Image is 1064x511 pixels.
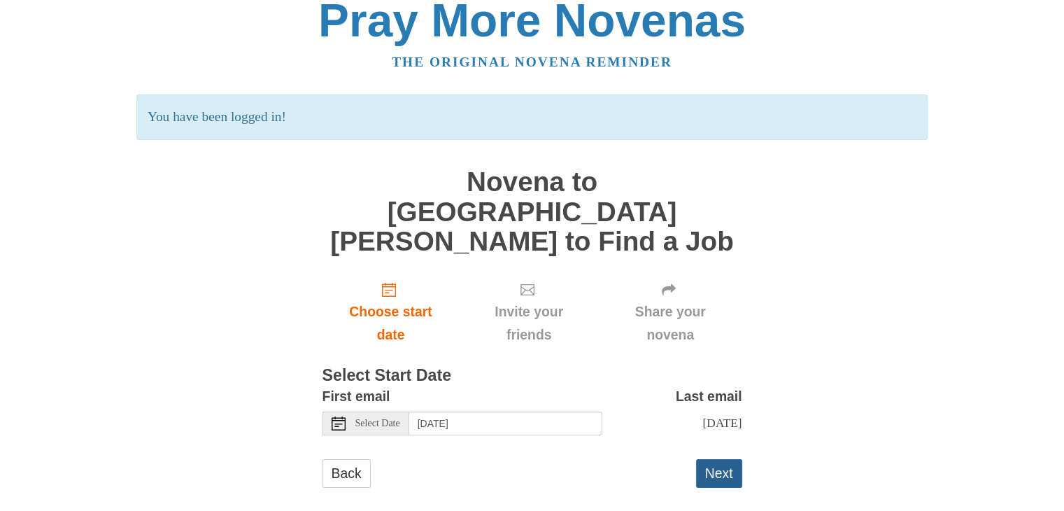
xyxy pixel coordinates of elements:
a: The original novena reminder [392,55,672,69]
span: Choose start date [336,300,446,346]
span: Share your novena [613,300,728,346]
h3: Select Start Date [322,367,742,385]
h1: Novena to [GEOGRAPHIC_DATA][PERSON_NAME] to Find a Job [322,167,742,257]
span: Invite your friends [473,300,584,346]
span: Select Date [355,419,400,428]
label: First email [322,385,390,408]
button: Next [696,459,742,488]
div: Click "Next" to confirm your start date first. [459,270,598,353]
p: You have been logged in! [136,94,928,140]
div: Click "Next" to confirm your start date first. [599,270,742,353]
a: Choose start date [322,270,460,353]
a: Back [322,459,371,488]
span: [DATE] [702,416,742,430]
label: Last email [676,385,742,408]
